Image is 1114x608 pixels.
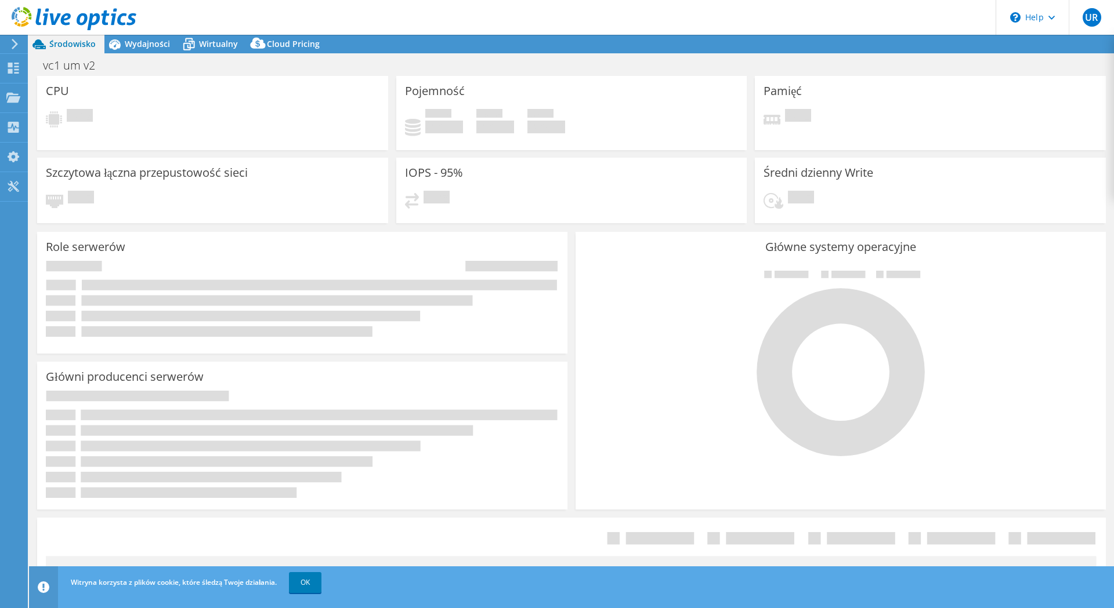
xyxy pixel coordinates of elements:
h3: Główni producenci serwerów [46,370,204,383]
h3: Średni dzienny Write [764,166,873,179]
h3: CPU [46,85,69,97]
h3: IOPS - 95% [405,166,463,179]
span: Wydajności [125,38,170,49]
span: Wirtualny [199,38,238,49]
a: OK [289,572,321,593]
h4: 0 GiB [527,121,565,133]
span: Oczekuje [424,191,450,206]
span: Środowisko [49,38,96,49]
svg: \n [1010,12,1021,23]
span: Cloud Pricing [267,38,320,49]
h4: 0 GiB [476,121,514,133]
h3: Pojemność [405,85,465,97]
span: Oczekuje [785,109,811,125]
h3: Pamięć [764,85,802,97]
h4: 0 GiB [425,121,463,133]
span: Oczekuje [67,109,93,125]
h3: Role serwerów [46,241,125,253]
span: Użytkownik [425,109,451,121]
span: UR [1083,8,1101,27]
h3: Szczytowa łączna przepustowość sieci [46,166,248,179]
span: Wolne [476,109,502,121]
h1: vc1 um v2 [38,59,113,72]
span: Witryna korzysta z plików cookie, które śledzą Twoje działania. [71,577,277,587]
h3: Główne systemy operacyjne [584,241,1097,253]
span: Oczekuje [788,191,814,206]
span: Oczekuje [68,191,94,206]
span: Łącznie [527,109,554,121]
